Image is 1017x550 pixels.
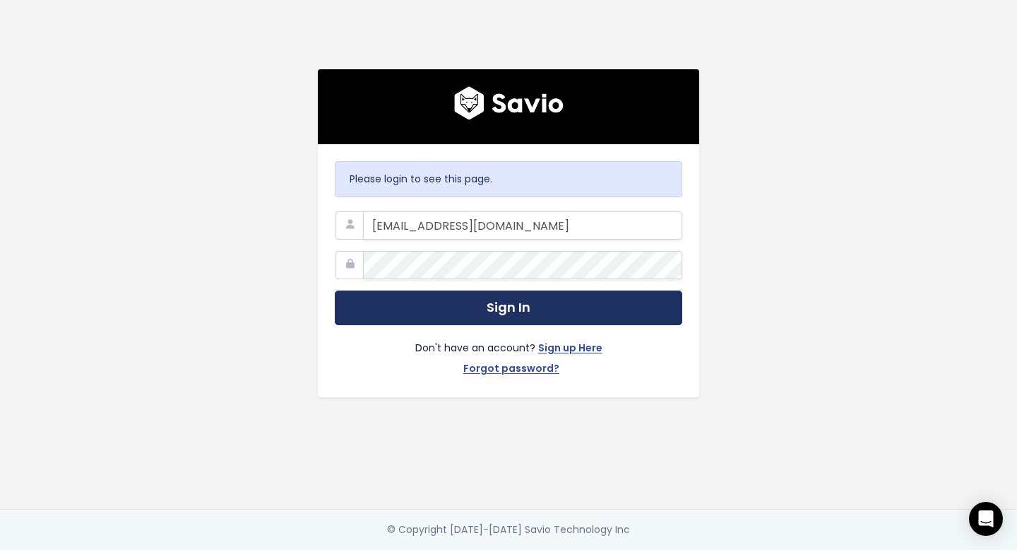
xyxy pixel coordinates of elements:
p: Please login to see this page. [350,170,667,188]
div: Open Intercom Messenger [969,502,1003,536]
a: Sign up Here [538,339,602,360]
img: logo600x187.a314fd40982d.png [454,86,564,120]
a: Forgot password? [463,360,559,380]
div: Don't have an account? [335,325,682,380]
button: Sign In [335,291,682,325]
input: Your Work Email Address [363,211,682,240]
div: © Copyright [DATE]-[DATE] Savio Technology Inc [387,521,630,539]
